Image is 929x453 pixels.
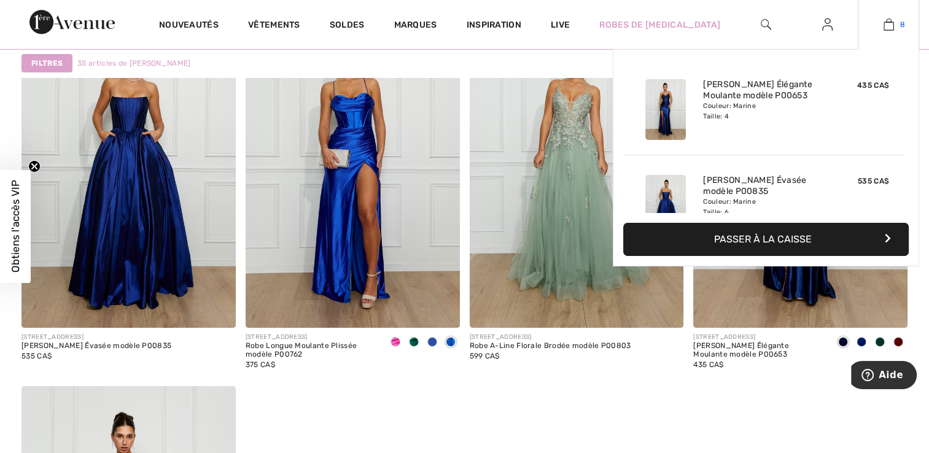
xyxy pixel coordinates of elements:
[386,333,405,353] div: Fuchsia
[467,20,521,33] span: Inspiration
[248,20,300,33] a: Vêtements
[28,160,41,172] button: Close teaser
[884,17,894,32] img: Mon panier
[858,177,889,185] span: 535 CA$
[405,333,423,353] div: Emerald
[31,58,63,69] strong: Filtres
[21,352,52,360] span: 535 CA$
[761,17,771,32] img: recherche
[858,17,919,32] a: 8
[871,333,889,353] div: Emerald
[703,101,824,121] div: Couleur: Marine Taille: 4
[29,10,115,34] img: 1ère Avenue
[822,17,833,32] img: Mes infos
[857,81,889,90] span: 435 CA$
[441,333,460,353] div: Royal blue
[330,20,365,33] a: Soldes
[645,175,686,236] img: Robe Bustier Évasée modèle P00835
[394,20,437,33] a: Marques
[246,333,376,342] div: [STREET_ADDRESS]
[470,333,631,342] div: [STREET_ADDRESS]
[246,7,460,328] img: Robe Longue Moulante Plissée modèle P00762. Noir
[693,360,723,369] span: 435 CA$
[21,7,236,328] img: Robe Bustier Évasée modèle P00835. Marine
[623,223,909,256] button: Passer à la caisse
[703,197,824,217] div: Couleur: Marine Taille: 6
[246,360,275,369] span: 375 CA$
[21,333,171,342] div: [STREET_ADDRESS]
[889,333,908,353] div: Deep red
[470,342,631,350] div: Robe A-Line Florale Brodée modèle P00803
[551,18,570,31] a: Live
[851,361,917,392] iframe: Ouvre un widget dans lequel vous pouvez trouver plus d’informations
[703,79,824,101] a: [PERSON_NAME] Élégante Moulante modèle P00653
[9,180,21,273] span: Obtiens l'accès VIP
[21,342,171,350] div: [PERSON_NAME] Évasée modèle P00835
[852,333,871,353] div: Royal
[693,333,824,342] div: [STREET_ADDRESS]
[693,342,824,359] div: [PERSON_NAME] Élégante Moulante modèle P00653
[77,58,190,69] span: 35 articles de [PERSON_NAME]
[812,17,842,33] a: Se connecter
[834,333,852,353] div: Navy
[423,333,441,353] div: Burgundy
[470,7,684,328] img: Robe A-Line Florale Brodée modèle P00803. Sage green
[599,18,720,31] a: Robes de [MEDICAL_DATA]
[470,352,500,360] span: 599 CA$
[159,20,219,33] a: Nouveautés
[645,79,686,140] img: Robe Longue Élégante Moulante modèle P00653
[703,175,824,197] a: [PERSON_NAME] Évasée modèle P00835
[900,19,905,30] span: 8
[246,342,376,359] div: Robe Longue Moulante Plissée modèle P00762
